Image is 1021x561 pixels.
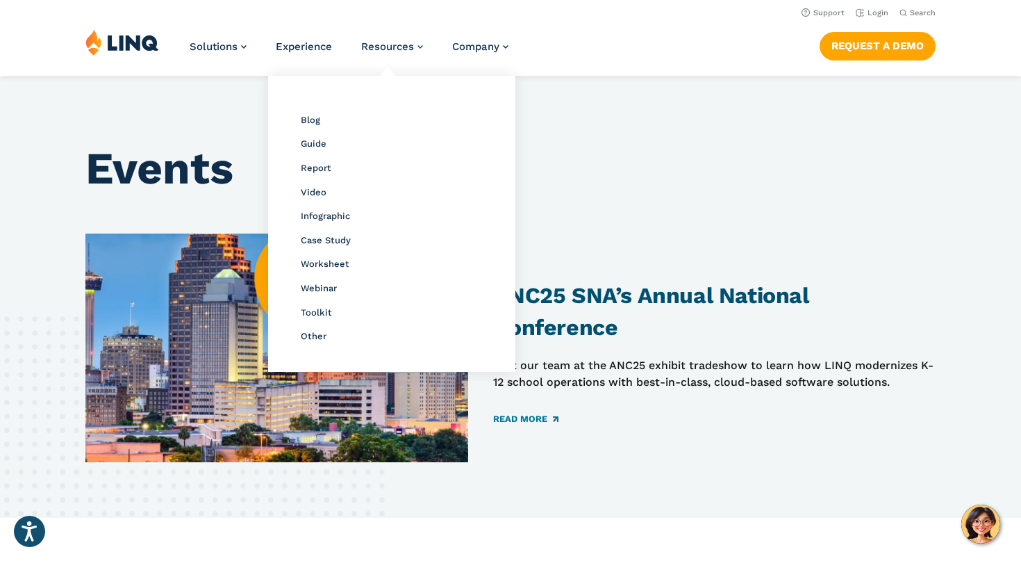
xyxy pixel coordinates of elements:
a: Experience [276,40,332,53]
a: Read More [493,414,558,423]
a: ANC25 SNA’s Annual National Conference [493,282,808,340]
img: LINQ | K‑12 Software [85,29,159,56]
a: Request a Demo [820,32,936,60]
a: Guide [301,138,326,149]
nav: Primary Navigation [190,29,508,75]
span: Company [452,40,499,53]
h1: Events [85,143,936,195]
a: Resources [361,40,423,53]
a: Report [301,163,331,173]
button: Hello, have a question? Let’s chat. [961,505,1000,544]
a: Case Study [301,235,351,245]
nav: Button Navigation [820,29,936,60]
button: Open Search Bar [899,8,936,18]
a: Webinar [301,283,337,293]
img: SNA 2025 [85,234,468,462]
p: Visit our team at the ANC25 exhibit tradeshow to learn how LINQ modernizes K-12 school operations... [493,357,936,391]
span: Search [910,8,936,17]
span: Resources [361,40,414,53]
a: Blog [301,115,320,125]
a: Login [856,8,888,17]
a: Worksheet [301,259,349,269]
a: Other [301,331,326,341]
a: Company [452,40,508,53]
a: Toolkit [301,307,332,318]
a: Infographic [301,211,350,221]
a: Support [802,8,845,17]
a: Solutions [190,40,247,53]
a: Video [301,187,326,197]
span: Solutions [190,40,238,53]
